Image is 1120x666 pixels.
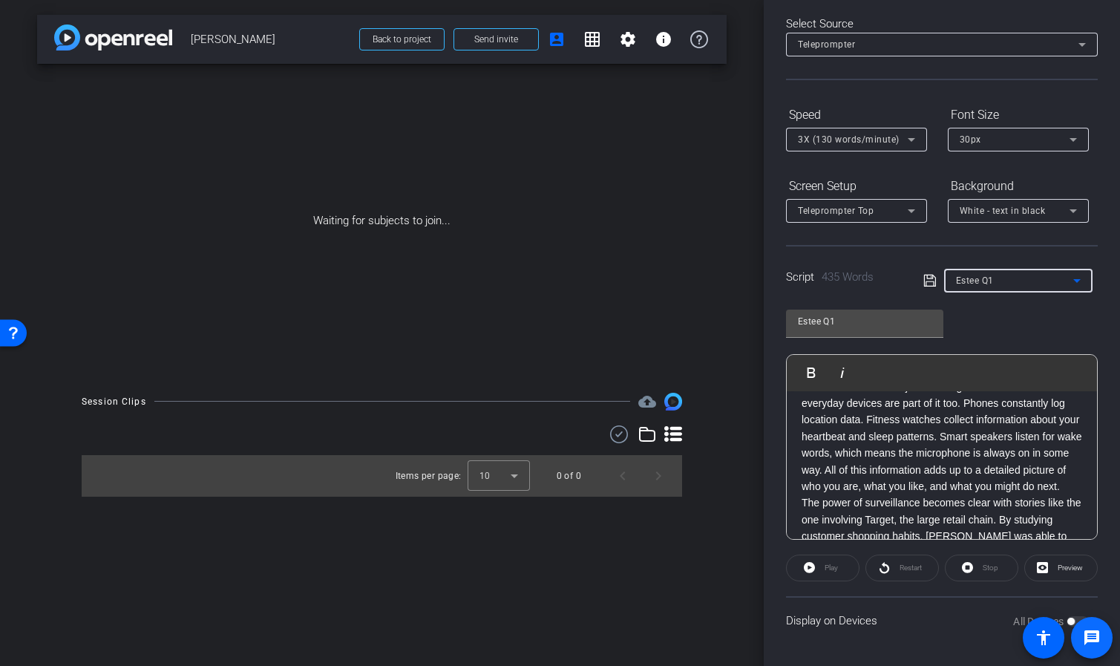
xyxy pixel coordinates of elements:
span: Estee Q1 [956,275,994,286]
div: Background [948,174,1089,199]
span: White - text in black [960,206,1046,216]
mat-icon: accessibility [1035,629,1052,647]
img: Session clips [664,393,682,411]
div: Display on Devices [786,596,1098,644]
div: Waiting for subjects to join... [37,64,727,378]
mat-icon: cloud_upload [638,393,656,411]
p: But surveillance is not just from big institutions. Our everyday devices are part of it too. Phon... [802,379,1082,495]
button: Next page [641,458,676,494]
span: Send invite [474,33,518,45]
div: Items per page: [396,469,462,483]
div: Font Size [948,102,1089,128]
span: Teleprompter Top [798,206,874,216]
button: Send invite [453,28,539,50]
button: Bold (⌘B) [797,358,825,388]
span: Destinations for your clips [638,393,656,411]
mat-icon: grid_on [583,30,601,48]
span: Preview [1058,564,1083,572]
mat-icon: settings [619,30,637,48]
div: Session Clips [82,394,146,409]
div: 0 of 0 [557,469,581,483]
span: 3X (130 words/minute) [798,134,900,145]
span: 435 Words [822,270,874,284]
div: Speed [786,102,927,128]
span: Teleprompter [798,39,855,50]
mat-icon: message [1083,629,1101,647]
label: All Devices [1013,614,1067,629]
button: Preview [1024,555,1098,581]
button: Back to project [359,28,445,50]
div: Screen Setup [786,174,927,199]
div: Script [786,269,903,286]
mat-icon: info [655,30,672,48]
input: Title [798,313,931,330]
span: Back to project [373,34,431,45]
div: Select Source [786,16,1098,33]
span: 30px [960,134,981,145]
mat-icon: account_box [548,30,566,48]
button: Previous page [605,458,641,494]
p: The power of surveillance becomes clear with stories like the one involving Target, the large ret... [802,494,1082,627]
img: app-logo [54,25,172,50]
span: [PERSON_NAME] [191,25,350,54]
